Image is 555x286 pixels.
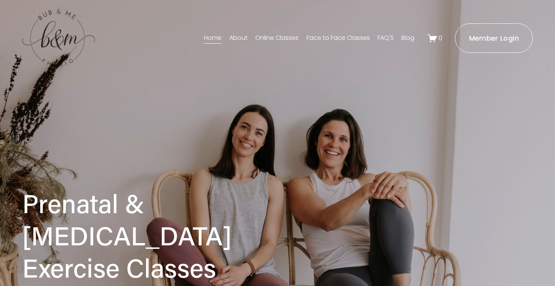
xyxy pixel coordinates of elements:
[204,32,222,44] a: Home
[401,32,414,44] a: Blog
[229,32,248,44] a: About
[378,32,394,44] a: FAQ'S
[22,8,95,68] img: bubandme
[427,33,443,43] a: 0 items in cart
[438,34,442,43] span: 0
[469,33,519,43] ms-portal-inner: Member Login
[307,32,370,44] a: Face to Face Classes
[455,23,533,53] a: Member Login
[255,32,299,44] a: Online Classes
